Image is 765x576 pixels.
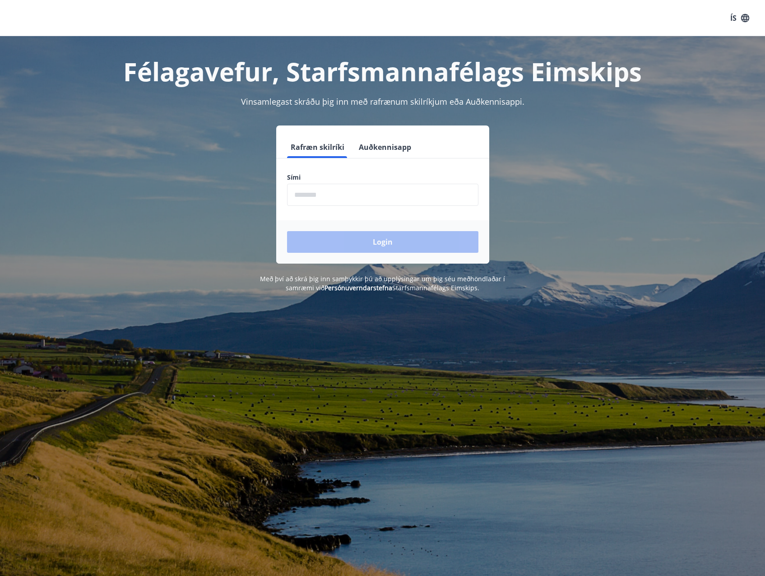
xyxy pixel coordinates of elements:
[325,283,392,292] a: Persónuverndarstefna
[69,54,697,88] h1: Félagavefur, Starfsmannafélags Eimskips
[260,274,505,292] span: Með því að skrá þig inn samþykkir þú að upplýsingar um þig séu meðhöndlaðar í samræmi við Starfsm...
[287,173,478,182] label: Sími
[241,96,524,107] span: Vinsamlegast skráðu þig inn með rafrænum skilríkjum eða Auðkennisappi.
[355,136,415,158] button: Auðkennisapp
[725,10,754,26] button: ÍS
[287,136,348,158] button: Rafræn skilríki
